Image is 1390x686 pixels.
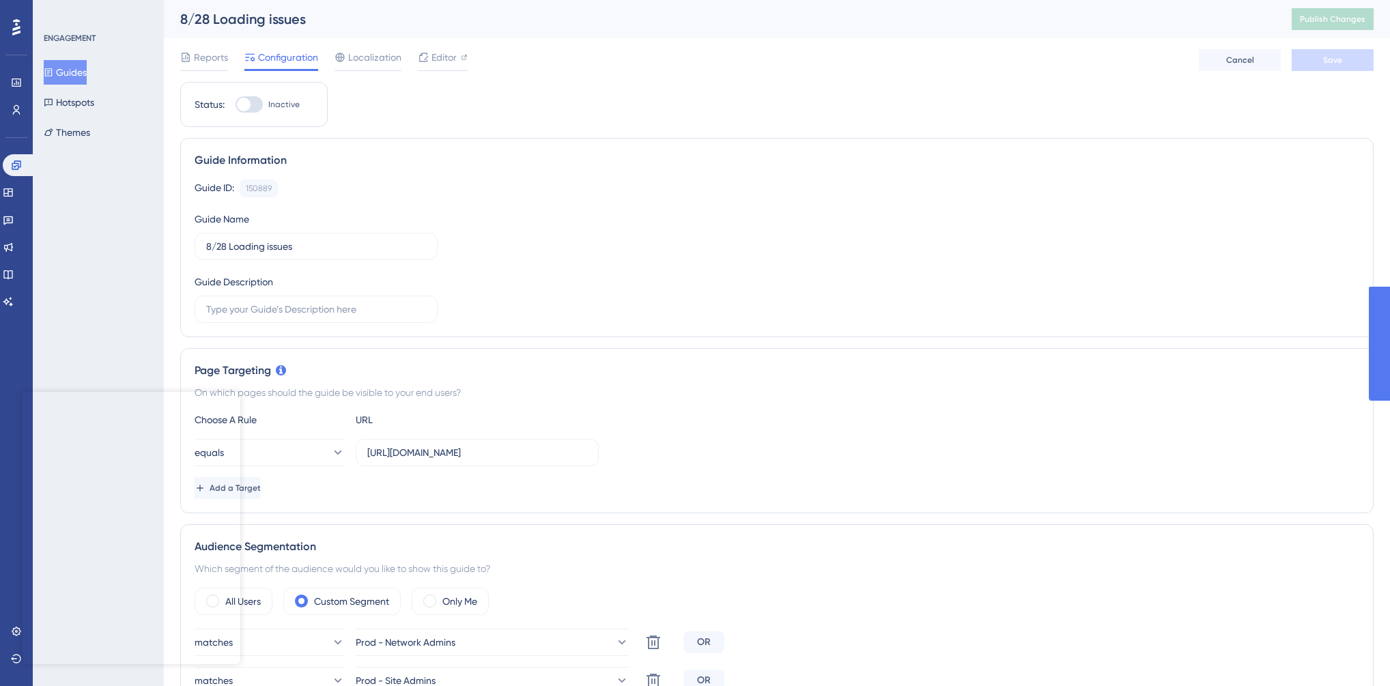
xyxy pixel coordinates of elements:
[206,239,426,254] input: Type your Guide’s Name here
[44,90,94,115] button: Hotspots
[356,629,629,656] button: Prod - Network Admins
[194,49,228,66] span: Reports
[246,183,272,194] div: 150889
[442,593,477,610] label: Only Me
[225,593,261,610] label: All Users
[258,49,318,66] span: Configuration
[1226,55,1254,66] span: Cancel
[195,274,273,290] div: Guide Description
[195,439,345,466] button: equals
[206,302,426,317] input: Type your Guide’s Description here
[683,631,724,653] div: OR
[356,412,506,428] div: URL
[44,60,87,85] button: Guides
[195,211,249,227] div: Guide Name
[44,33,96,44] div: ENGAGEMENT
[367,445,587,460] input: yourwebsite.com/path
[195,560,1359,577] div: Which segment of the audience would you like to show this guide to?
[44,120,90,145] button: Themes
[1199,49,1281,71] button: Cancel
[195,384,1359,401] div: On which pages should the guide be visible to your end users?
[1292,49,1374,71] button: Save
[1333,632,1374,673] iframe: UserGuiding AI Assistant Launcher
[314,593,389,610] label: Custom Segment
[431,49,457,66] span: Editor
[348,49,401,66] span: Localization
[356,634,455,651] span: Prod - Network Admins
[180,10,1258,29] div: 8/28 Loading issues
[195,152,1359,169] div: Guide Information
[195,412,345,428] div: Choose A Rule
[195,362,1359,379] div: Page Targeting
[195,180,234,197] div: Guide ID:
[1292,8,1374,30] button: Publish Changes
[195,629,345,656] button: matches
[268,99,300,110] span: Inactive
[195,96,225,113] div: Status:
[1323,55,1342,66] span: Save
[1300,14,1365,25] span: Publish Changes
[195,539,1359,555] div: Audience Segmentation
